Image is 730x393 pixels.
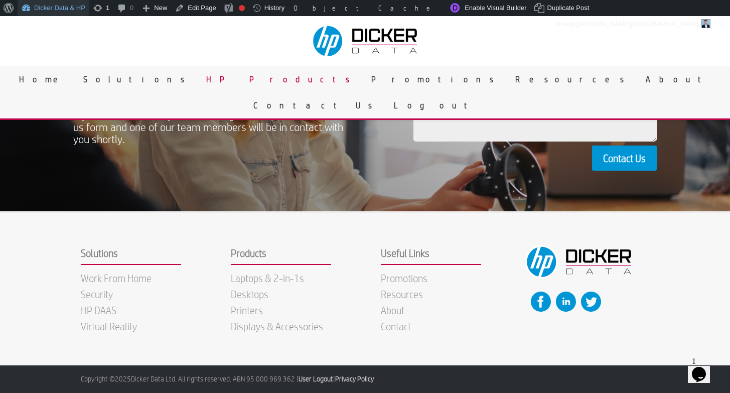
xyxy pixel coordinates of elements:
span: 2025 [115,375,131,383]
a: Desktops [231,288,268,300]
a: Logout [386,92,485,118]
strong: Solutions [81,247,181,265]
a: Virtual Reality [81,320,137,332]
a: Laptops & 2-in-1s [231,272,304,284]
a: Promotions [381,272,427,284]
button: Contact Us [592,146,657,171]
strong: Products [231,247,331,265]
img: Dicker Data Logo [521,242,640,282]
p: Copyright © Dicker Data Ltd. All rights reserved. ABN 95 000 969 362 | | [81,373,650,383]
a: About [638,66,718,92]
a: About [381,304,404,316]
a: Contact [381,320,411,332]
div: Focus keyphrase not set [239,5,245,11]
a: User Logout [299,375,333,383]
a: HP Products [199,66,364,92]
a: Solutions [76,66,199,92]
a: Privacy Policy [335,375,374,383]
a: Contact Us [246,92,386,118]
a: Resources [381,288,423,300]
a: Promotions [364,66,508,92]
a: Resources [508,66,638,92]
a: Home [12,66,76,92]
a: HP DAAS [81,304,116,316]
img: Dicker Data & HP [307,21,425,61]
a: Howdy, [552,16,714,32]
strong: Useful Links [381,247,481,265]
a: Work From Home [81,272,152,284]
span: If you can’t find what you are looking for complete the contact us form and one of our team membe... [73,109,346,145]
span: [PERSON_NAME][GEOGRAPHIC_DATA] [577,20,698,28]
a: Printers [231,304,263,316]
a: Displays & Accessories [231,320,323,332]
a: Security [81,288,113,300]
iframe: chat widget [688,353,720,383]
